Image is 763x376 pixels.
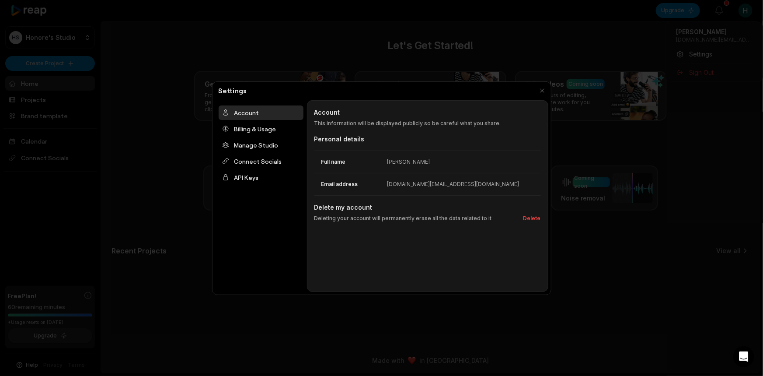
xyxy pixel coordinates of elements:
[314,180,387,188] dt: Email address
[219,122,303,136] div: Billing & Usage
[314,203,541,212] h2: Delete my account
[219,170,303,185] div: API Keys
[314,134,541,144] div: Personal details
[387,158,430,166] div: [PERSON_NAME]
[387,180,519,188] div: [DOMAIN_NAME][EMAIL_ADDRESS][DOMAIN_NAME]
[314,214,492,222] p: Deleting your account will permanently erase all the data related to it
[215,85,251,96] h2: Settings
[314,108,541,117] h2: Account
[219,154,303,169] div: Connect Socials
[520,214,541,222] button: Delete
[314,119,541,127] p: This information will be displayed publicly so be careful what you share.
[219,105,303,120] div: Account
[314,158,387,166] dt: Full name
[219,138,303,152] div: Manage Studio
